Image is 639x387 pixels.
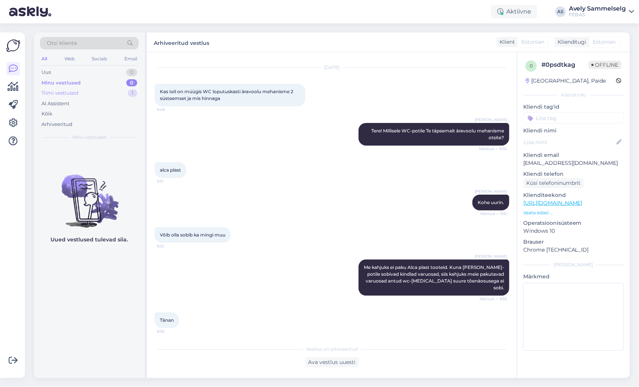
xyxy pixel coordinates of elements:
input: Lisa tag [523,112,624,124]
div: 0 [126,79,137,87]
div: Klienditugi [555,38,587,46]
span: 0 [530,63,533,69]
span: Offline [588,61,622,69]
span: Otsi kliente [47,39,77,47]
img: Askly Logo [6,38,20,53]
input: Lisa nimi [524,138,615,146]
span: Võib olla sobib ka mingi muu [160,232,225,238]
p: Märkmed [523,273,624,281]
span: [PERSON_NAME] [475,117,507,123]
div: All [40,54,49,64]
div: Aktiivne [491,5,537,18]
span: Tänan [160,317,174,323]
div: [PERSON_NAME] [523,261,624,268]
div: AI Assistent [41,100,69,107]
span: Me kahjuks ei paku Alca plast tooteid. Kuna [PERSON_NAME]-potile sobivad kindlad varuosad, siis k... [364,264,505,290]
span: Nähtud ✓ 9:55 [479,296,507,302]
label: Arhiveeritud vestlus [154,37,209,47]
div: Web [63,54,76,64]
span: Estonian [521,38,544,46]
span: 9:56 [157,329,185,334]
div: Klient [496,38,515,46]
span: Kohe uurin. [478,200,504,205]
div: # 0psdtkag [541,60,588,69]
span: Kas teil on müügis WC loputuskasti äravoolu mehanisme 2 süsteemset ja mis hinnaga [160,89,294,101]
span: [PERSON_NAME] [475,253,507,259]
p: Operatsioonisüsteem [523,219,624,227]
p: Kliendi telefon [523,170,624,178]
div: Küsi telefoninumbrit [523,178,584,188]
div: Email [123,54,139,64]
div: AS [555,6,566,17]
div: [DATE] [155,64,509,71]
p: Vaata edasi ... [523,209,624,216]
div: 1 [128,89,137,97]
div: Tiimi vestlused [41,89,78,97]
div: Kliendi info [523,92,624,98]
p: Kliendi email [523,151,624,159]
div: Ava vestlus uuesti [305,357,359,367]
img: No chats [34,161,145,229]
span: alca plast [160,167,181,173]
span: [PERSON_NAME] [475,189,507,194]
span: Nähtud ✓ 9:50 [479,146,507,152]
p: Chrome [TECHNICAL_ID] [523,246,624,254]
span: Tere! Millisele WC-potile Te täpsemalt äravoolu mehanisme otsite? [371,128,505,140]
p: Kliendi nimi [523,127,624,135]
span: 9:48 [157,107,185,112]
span: Vestlus on arhiveeritud [306,346,358,353]
p: Brauser [523,238,624,246]
a: [URL][DOMAIN_NAME] [523,200,582,206]
span: Estonian [593,38,616,46]
div: Socials [90,54,109,64]
span: 9:51 [157,178,185,184]
div: [GEOGRAPHIC_DATA], Paide [526,77,606,85]
div: Avely Sammelselg [569,6,626,12]
span: 9:52 [157,243,185,249]
div: Minu vestlused [41,79,81,87]
a: Avely SammelselgFEB AS [569,6,634,18]
p: Uued vestlused tulevad siia. [51,236,128,244]
div: Kõik [41,110,52,118]
p: Kliendi tag'id [523,103,624,111]
div: 0 [126,69,137,76]
div: Arhiveeritud [41,121,72,128]
p: [EMAIL_ADDRESS][DOMAIN_NAME] [523,159,624,167]
div: FEB AS [569,12,626,18]
p: Klienditeekond [523,191,624,199]
span: Nähtud ✓ 9:51 [479,211,507,217]
span: Minu vestlused [72,134,106,141]
p: Windows 10 [523,227,624,235]
div: Uus [41,69,51,76]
